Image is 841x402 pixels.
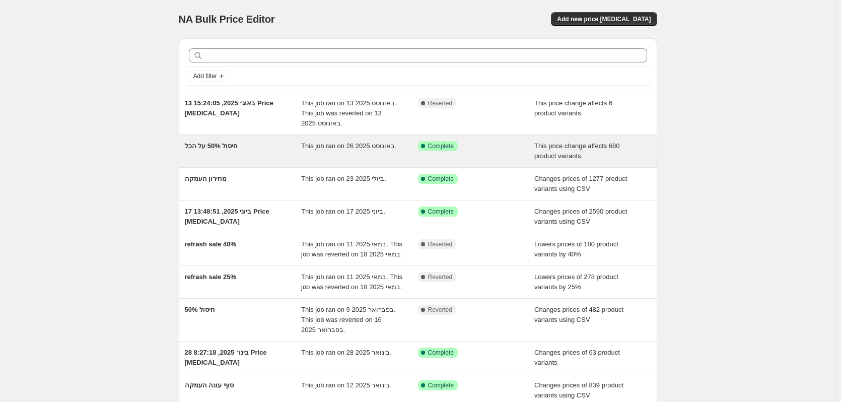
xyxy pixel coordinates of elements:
[534,381,623,399] span: Changes prices of 839 product variants using CSV
[534,142,620,160] span: This price change affects 680 product variants.
[301,306,396,333] span: This job ran on 9 בפברואר 2025. This job was reverted on 16 בפברואר 2025.
[185,273,237,281] span: refrash sale 25%
[185,99,273,117] span: 13 באוג׳ 2025, 15:24:05 Price [MEDICAL_DATA]
[185,306,216,313] span: חיסול 50%
[557,15,651,23] span: Add new price [MEDICAL_DATA]
[301,175,386,182] span: This job ran on 23 ביולי 2025.
[185,142,238,150] span: חיסול 50% על הכל
[534,208,627,225] span: Changes prices of 2590 product variants using CSV
[185,349,267,366] span: 28 בינו׳ 2025, 8:27:18 Price [MEDICAL_DATA]
[551,12,657,26] button: Add new price [MEDICAL_DATA]
[185,381,234,389] span: סוף עונה העמקה
[301,381,392,389] span: This job ran on 12 בינואר 2025.
[428,208,454,216] span: Complete
[185,175,227,182] span: מחירון העמקה
[428,273,453,281] span: Reverted
[185,240,237,248] span: refrash sale 40%
[534,99,612,117] span: This price change affects 6 product variants.
[301,142,397,150] span: This job ran on 26 באוגוסט 2025.
[534,240,618,258] span: Lowers prices of 180 product variants by 40%
[301,349,392,356] span: This job ran on 28 בינואר 2025.
[428,349,454,357] span: Complete
[301,208,385,215] span: This job ran on 17 ביוני 2025.
[534,175,627,192] span: Changes prices of 1277 product variants using CSV
[428,175,454,183] span: Complete
[534,273,618,291] span: Lowers prices of 278 product variants by 25%
[301,273,402,291] span: This job ran on 11 במאי 2025. This job was reverted on 18 במאי 2025.
[428,381,454,389] span: Complete
[534,306,623,323] span: Changes prices of 482 product variants using CSV
[428,142,454,150] span: Complete
[189,70,229,82] button: Add filter
[185,208,269,225] span: 17 ביוני 2025, 13:48:51 Price [MEDICAL_DATA]
[428,306,453,314] span: Reverted
[428,99,453,107] span: Reverted
[301,99,397,127] span: This job ran on 13 באוגוסט 2025. This job was reverted on 13 באוגוסט 2025.
[301,240,402,258] span: This job ran on 11 במאי 2025. This job was reverted on 18 במאי 2025.
[428,240,453,248] span: Reverted
[179,14,275,25] span: NA Bulk Price Editor
[193,72,217,80] span: Add filter
[534,349,620,366] span: Changes prices of 63 product variants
